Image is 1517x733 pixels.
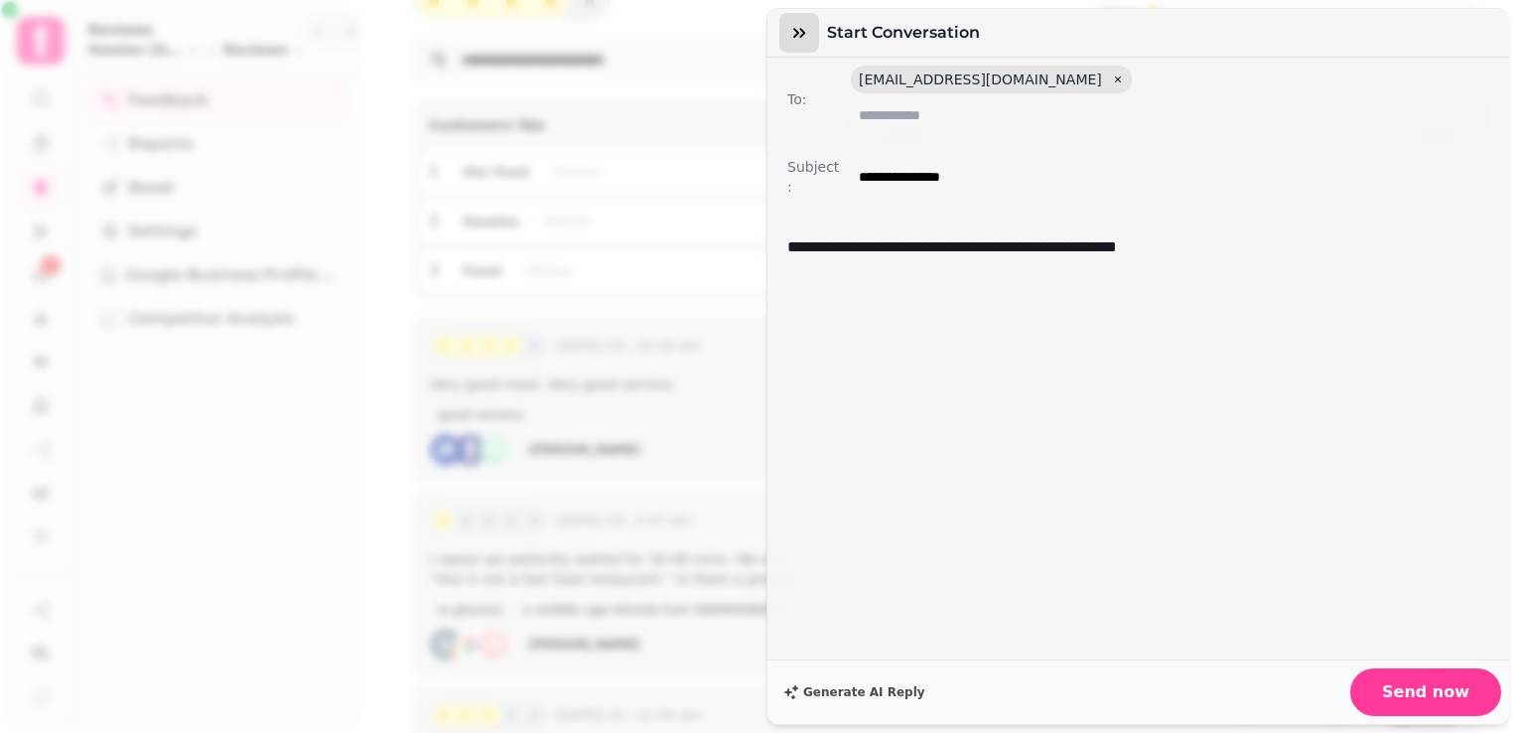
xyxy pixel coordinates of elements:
span: Send now [1382,684,1469,700]
span: Generate AI Reply [803,686,925,698]
h3: Start conversation [827,21,988,45]
span: [EMAIL_ADDRESS][DOMAIN_NAME] [859,70,1102,89]
label: To: [787,89,843,109]
button: Generate AI Reply [775,680,933,704]
label: Subject: [787,157,843,197]
button: Send now [1350,668,1501,716]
